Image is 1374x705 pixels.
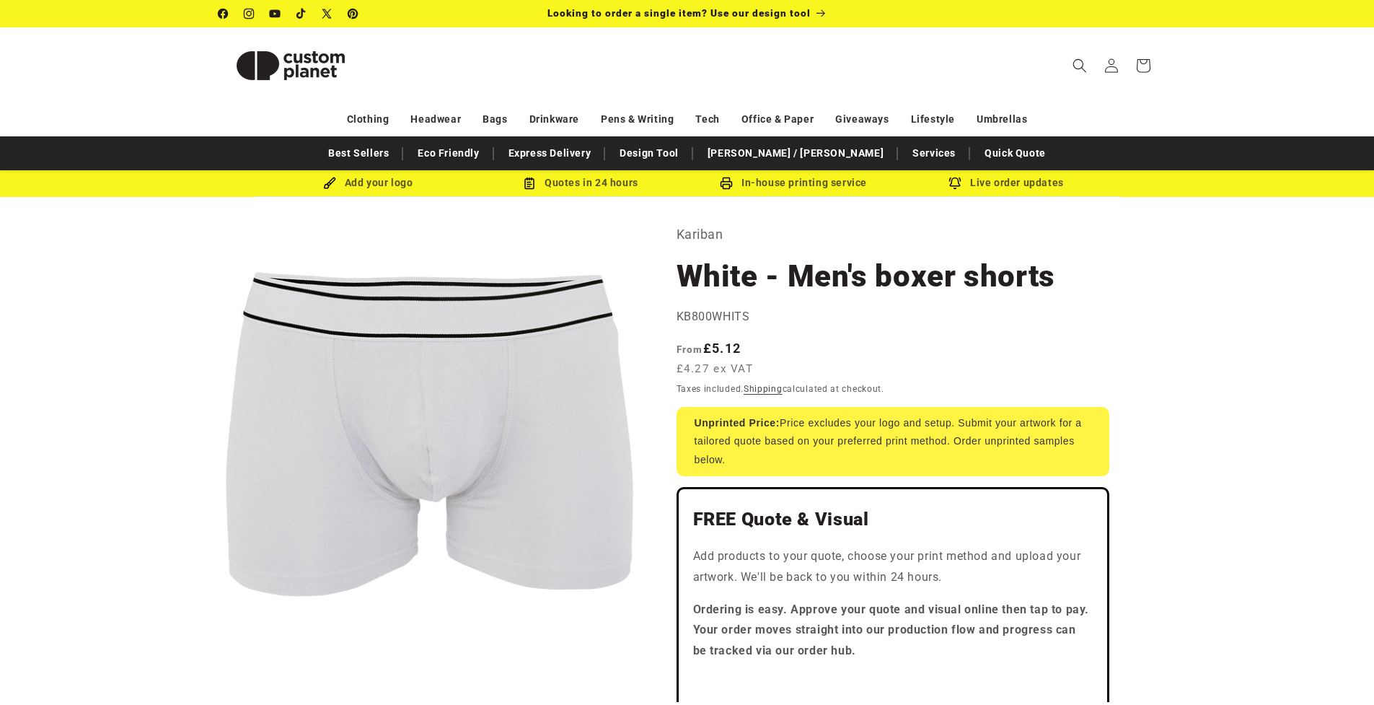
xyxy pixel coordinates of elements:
a: Best Sellers [321,141,396,166]
img: Order updates [948,177,961,190]
h1: White - Men's boxer shorts [677,257,1109,296]
div: Live order updates [900,174,1113,192]
a: Design Tool [612,141,686,166]
span: £4.27 ex VAT [677,361,754,377]
a: [PERSON_NAME] / [PERSON_NAME] [700,141,891,166]
summary: Search [1064,50,1096,82]
h2: FREE Quote & Visual [693,508,1093,531]
a: Express Delivery [501,141,599,166]
p: Add products to your quote, choose your print method and upload your artwork. We'll be back to yo... [693,546,1093,588]
img: Custom Planet [219,33,363,98]
a: Lifestyle [911,107,955,132]
a: Bags [483,107,507,132]
a: Custom Planet [213,27,368,103]
iframe: Chat Widget [1133,549,1374,705]
a: Drinkware [529,107,579,132]
span: KB800WHITS [677,310,750,323]
a: Pens & Writing [601,107,674,132]
img: Brush Icon [323,177,336,190]
a: Services [905,141,963,166]
strong: £5.12 [677,341,741,356]
a: Umbrellas [977,107,1027,132]
a: Giveaways [835,107,889,132]
a: Tech [695,107,719,132]
span: From [677,343,703,355]
div: Taxes included. calculated at checkout. [677,382,1109,396]
a: Office & Paper [741,107,814,132]
a: Clothing [347,107,389,132]
div: In-house printing service [687,174,900,192]
span: Looking to order a single item? Use our design tool [547,7,811,19]
div: Quotes in 24 hours [475,174,687,192]
img: In-house printing [720,177,733,190]
div: Price excludes your logo and setup. Submit your artwork for a tailored quote based on your prefer... [677,407,1109,476]
a: Eco Friendly [410,141,486,166]
iframe: Customer reviews powered by Trustpilot [693,673,1093,688]
media-gallery: Gallery Viewer [219,223,640,645]
div: Add your logo [262,174,475,192]
strong: Unprinted Price: [695,417,780,429]
a: Shipping [744,384,783,394]
p: Kariban [677,223,1109,246]
a: Headwear [410,107,461,132]
a: Quick Quote [977,141,1053,166]
strong: Ordering is easy. Approve your quote and visual online then tap to pay. Your order moves straight... [693,603,1090,658]
img: Order Updates Icon [523,177,536,190]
